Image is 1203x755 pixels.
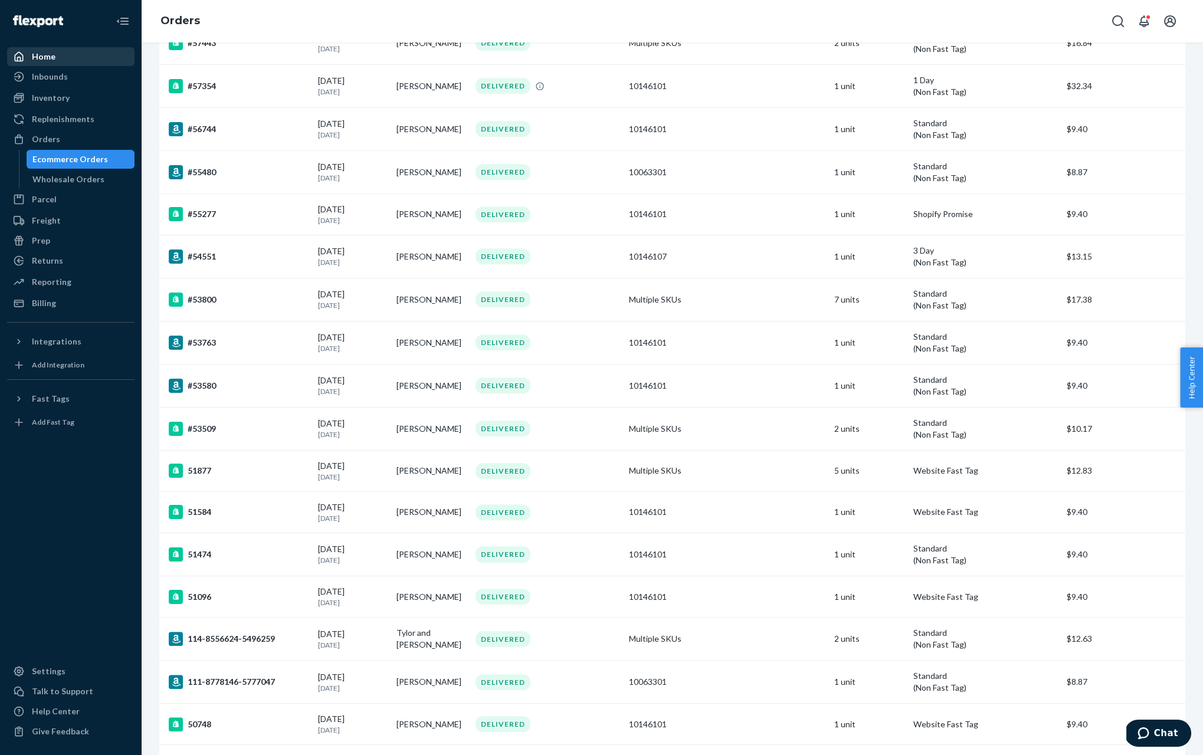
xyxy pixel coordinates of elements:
td: [PERSON_NAME] [392,278,470,321]
td: $9.40 [1062,491,1185,533]
td: $8.87 [1062,661,1185,704]
p: Website Fast Tag [913,718,1057,730]
div: #54551 [169,250,309,264]
div: DELIVERED [476,674,530,690]
div: 50748 [169,717,309,731]
div: DELIVERED [476,121,530,137]
p: [DATE] [318,386,387,396]
div: DELIVERED [476,421,530,436]
div: (Non Fast Tag) [913,682,1057,694]
p: [DATE] [318,44,387,54]
button: Close Navigation [111,9,135,33]
td: [PERSON_NAME] [392,704,470,745]
td: 1 unit [830,661,908,704]
a: Help Center [7,702,135,721]
p: Standard [913,160,1057,172]
div: Parcel [32,193,57,205]
div: Add Fast Tag [32,417,74,427]
div: (Non Fast Tag) [913,343,1057,354]
td: 2 units [830,618,908,661]
p: Standard [913,417,1057,429]
p: [DATE] [318,472,387,482]
div: (Non Fast Tag) [913,129,1057,141]
div: (Non Fast Tag) [913,554,1057,566]
td: $9.40 [1062,533,1185,576]
div: DELIVERED [476,716,530,732]
td: 1 unit [830,364,908,407]
div: [DATE] [318,586,387,608]
td: $12.83 [1062,450,1185,491]
div: [DATE] [318,375,387,396]
ol: breadcrumbs [151,4,209,38]
td: Multiple SKUs [624,278,830,321]
div: 10146101 [629,549,825,560]
td: [PERSON_NAME] [392,661,470,704]
div: 10146101 [629,80,825,92]
p: [DATE] [318,343,387,353]
a: Inventory [7,88,135,107]
div: #55277 [169,207,309,221]
td: $16.84 [1062,21,1185,64]
div: (Non Fast Tag) [913,429,1057,441]
a: Reporting [7,273,135,291]
div: Replenishments [32,113,94,125]
div: #53580 [169,379,309,393]
div: [DATE] [318,161,387,183]
div: DELIVERED [476,164,530,180]
td: 1 unit [830,533,908,576]
button: Give Feedback [7,722,135,741]
iframe: Opens a widget where you can chat to one of our agents [1126,720,1191,749]
a: Orders [160,14,200,27]
td: $17.38 [1062,278,1185,321]
td: 1 unit [830,235,908,278]
a: Add Fast Tag [7,413,135,432]
div: 10063301 [629,166,825,178]
div: 10146101 [629,208,825,220]
div: Reporting [32,276,71,288]
div: 10146101 [629,591,825,603]
button: Help Center [1180,347,1203,408]
div: DELIVERED [476,35,530,51]
div: [DATE] [318,32,387,54]
div: Billing [32,297,56,309]
div: 51584 [169,505,309,519]
div: Integrations [32,336,81,347]
div: 10146101 [629,380,825,392]
div: 114-8556624-5496259 [169,632,309,646]
p: Website Fast Tag [913,465,1057,477]
td: [PERSON_NAME] [392,64,470,107]
div: 10146101 [629,506,825,518]
div: #53763 [169,336,309,350]
td: Multiple SKUs [624,407,830,450]
p: [DATE] [318,173,387,183]
div: 51474 [169,547,309,562]
img: Flexport logo [13,15,63,27]
td: $13.15 [1062,235,1185,278]
td: 1 unit [830,491,908,533]
div: DELIVERED [476,631,530,647]
p: Standard [913,331,1057,343]
div: DELIVERED [476,206,530,222]
td: 1 unit [830,576,908,617]
div: Add Integration [32,360,84,370]
button: Open Search Box [1106,9,1130,33]
div: [DATE] [318,331,387,353]
td: Multiple SKUs [624,450,830,491]
a: Freight [7,211,135,230]
p: [DATE] [318,257,387,267]
div: Freight [32,215,61,226]
td: $10.17 [1062,407,1185,450]
td: [PERSON_NAME] [392,321,470,364]
td: $9.40 [1062,321,1185,364]
td: 5 units [830,450,908,491]
p: Standard [913,374,1057,386]
div: Help Center [32,705,80,717]
a: Ecommerce Orders [27,150,135,169]
button: Open notifications [1132,9,1156,33]
p: Standard [913,627,1057,639]
p: Shopify Promise [913,208,1057,220]
td: [PERSON_NAME] [392,450,470,491]
p: Website Fast Tag [913,591,1057,603]
td: [PERSON_NAME] [392,107,470,150]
